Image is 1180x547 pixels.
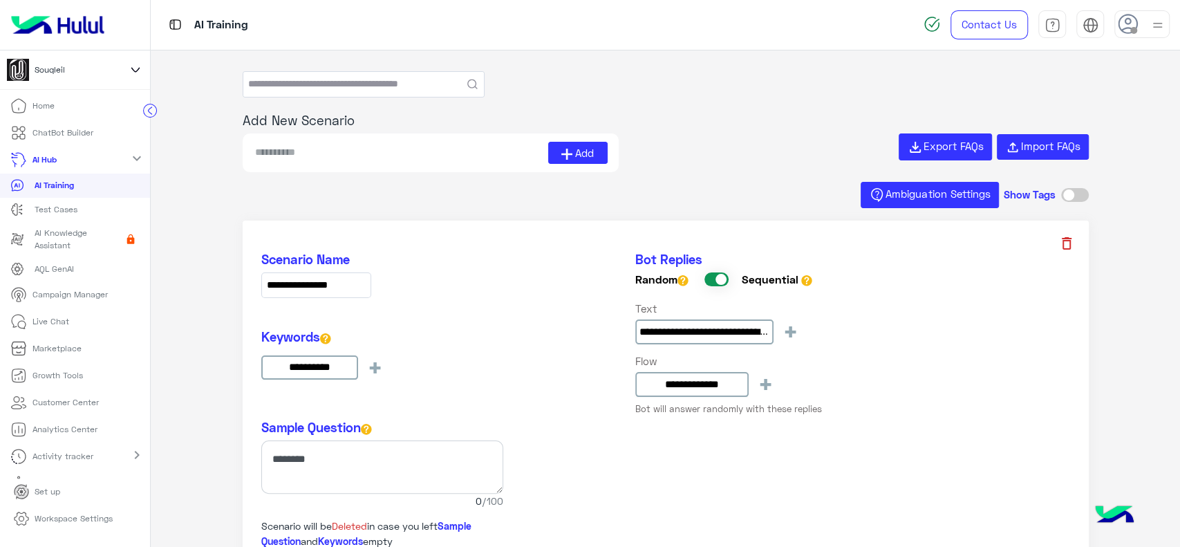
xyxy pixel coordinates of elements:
span: Bot Replies [635,252,702,267]
span: Import FAQs [1020,140,1080,152]
p: Marketplace [32,342,82,355]
button: Add [548,142,608,164]
p: Set up [35,485,60,498]
button: Ambiguation Settings [861,182,999,209]
h5: Add New Scenario [243,113,1089,129]
img: tab [167,16,184,33]
span: + [367,355,383,378]
p: AI Hub [32,154,57,166]
h6: Flow [635,355,822,367]
mat-icon: expand_more [129,150,145,167]
small: Bot will answer randomly with these replies [635,403,822,414]
span: Export FAQs [924,140,983,152]
span: + [758,372,774,395]
button: + [778,319,803,342]
a: Set up [3,479,71,506]
p: Growth Tools [32,369,83,382]
p: Live Chat [32,315,69,328]
span: Ambiguation Settings [886,187,990,200]
img: 102968075709091 [7,59,29,81]
p: Activity tracker [32,450,93,463]
mat-icon: chevron_right [129,447,145,463]
span: Souqleil [35,64,65,76]
img: profile [1149,17,1166,34]
p: ChatBot Builder [32,127,93,139]
span: /100 [482,494,503,508]
h6: Sequential [742,272,812,286]
span: Add [575,145,594,161]
button: + [753,372,778,395]
a: Contact Us [950,10,1028,39]
p: Campaign Manager [32,288,108,301]
img: tab [1083,17,1098,33]
a: Workspace Settings [3,506,124,532]
h6: Random [635,272,689,286]
p: AI Knowledge Assistant [35,227,121,252]
h5: Show Tags [1004,188,1056,203]
span: + [783,319,798,342]
p: Customer Center [32,396,99,409]
p: AQL GenAI [35,263,74,275]
p: Test Cases [35,203,77,216]
p: AI Training [35,179,74,192]
a: tab [1038,10,1066,39]
p: Analytics Center [32,423,97,436]
mat-icon: chevron_right [129,475,145,492]
p: Home [32,100,55,112]
p: Try Chatbot [32,477,79,490]
h5: Keywords [261,329,388,345]
span: 0 [261,494,503,508]
img: Logo [6,10,110,39]
h6: Text [635,302,822,315]
img: hulul-logo.png [1090,492,1139,540]
p: Workspace Settings [35,512,113,525]
h5: Sample Question [261,420,503,436]
button: + [363,355,387,378]
span: Deleted [332,520,367,532]
span: Keywords [318,535,363,547]
button: Export FAQs [899,133,992,160]
img: spinner [924,16,940,33]
button: Import FAQs [997,134,1089,160]
button: Search [467,79,478,89]
p: AI Training [194,16,248,35]
img: tab [1045,17,1060,33]
h5: Scenario Name [261,252,388,268]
